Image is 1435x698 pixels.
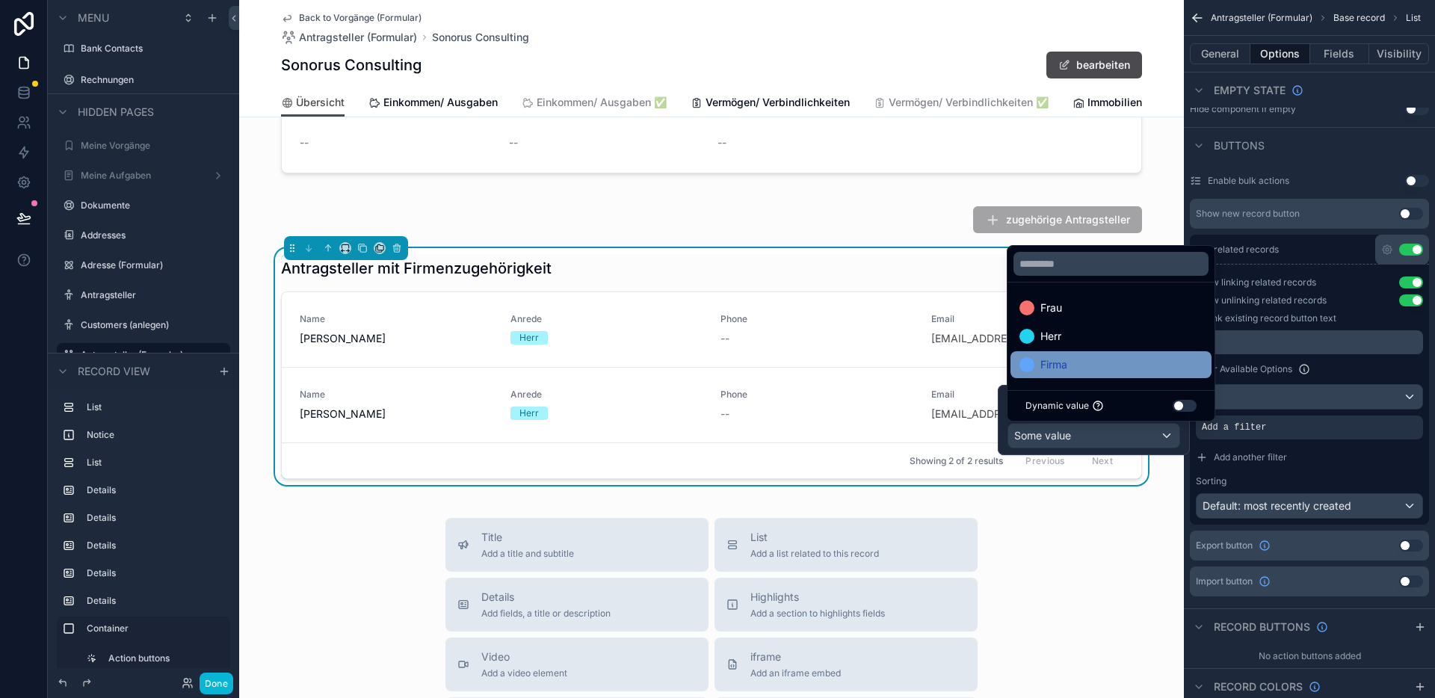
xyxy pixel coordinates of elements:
label: Action buttons [108,652,221,664]
a: Rechnungen [81,74,227,86]
button: Visibility [1369,43,1429,64]
span: Default: most recently created [1203,499,1351,512]
div: No action buttons added [1184,644,1435,668]
label: Sorting [1196,475,1226,487]
span: -- [720,331,729,346]
div: scrollable content [48,389,239,668]
label: Antragsteller (Formular) [81,349,221,361]
h1: Sonorus Consulting [281,55,422,75]
span: Name [300,313,493,325]
div: scrollable content [1196,330,1423,354]
label: List [87,457,224,469]
a: Übersicht [281,89,345,117]
label: Edit related records [1196,244,1279,256]
label: Addresses [81,229,227,241]
span: Back to Vorgänge (Formular) [299,12,422,24]
div: Herr [519,331,539,345]
label: Adresse (Formular) [81,259,227,271]
span: Highlights [750,590,885,605]
a: Sonorus Consulting [432,30,529,45]
span: Frau [1040,299,1062,317]
a: [EMAIL_ADDRESS][DOMAIN_NAME] [931,331,1111,346]
label: Unlink existing record button text [1196,312,1336,324]
a: Back to Vorgänge (Formular) [281,12,422,24]
label: Enable bulk actions [1208,175,1289,187]
button: HighlightsAdd a section to highlights fields [715,578,978,631]
span: Buttons [1214,138,1265,153]
span: Herr [1040,327,1061,345]
span: Add a title and subtitle [481,548,574,560]
label: Meine Vorgänge [81,140,227,152]
span: Einkommen/ Ausgaben ✅ [537,95,667,110]
label: Details [87,567,224,579]
span: Antragsteller (Formular) [1211,12,1312,24]
span: Export button [1196,540,1253,552]
span: Record buttons [1214,620,1310,634]
label: Container [87,623,224,634]
h1: Antragsteller mit Firmenzugehörigkeit [281,258,552,279]
label: Antragsteller [81,289,227,301]
span: Name [300,389,493,401]
span: Video [481,649,567,664]
label: Meine Aufgaben [81,170,206,182]
button: General [1190,43,1250,64]
span: Menu [78,10,109,25]
span: iframe [750,649,841,664]
span: Empty state [1214,83,1286,98]
label: Notice [87,429,224,441]
span: List [750,530,879,545]
span: Anrede [510,389,703,401]
span: Übersicht [296,95,345,110]
span: Einkommen/ Ausgaben [383,95,498,110]
span: Add fields, a title or description [481,608,611,620]
button: Done [200,673,233,694]
button: VideoAdd a video element [445,637,709,691]
span: Details [481,590,611,605]
span: Add a section to highlights fields [750,608,885,620]
a: Dokumente [81,200,227,211]
span: Record view [78,364,150,379]
label: Allow linking related records [1196,277,1316,288]
span: List [1406,12,1421,24]
button: Fields [1310,43,1370,64]
span: Firma [1040,356,1067,374]
span: Add a filter [1202,421,1266,433]
a: Einkommen/ Ausgaben [368,89,498,119]
span: Phone [720,313,913,325]
button: Add another filter [1196,445,1423,469]
a: Name[PERSON_NAME]AnredeHerrPhone--Email[EMAIL_ADDRESS][DOMAIN_NAME] [282,292,1141,367]
button: DetailsAdd fields, a title or description [445,578,709,631]
span: Anrede [510,313,703,325]
label: Details [87,512,224,524]
a: [EMAIL_ADDRESS][DOMAIN_NAME] [931,407,1111,421]
label: Details [87,540,224,552]
button: iframeAdd an iframe embed [715,637,978,691]
span: Base record [1333,12,1385,24]
span: Hidden pages [78,105,154,120]
span: Antragsteller (Formular) [299,30,417,45]
span: Email [931,389,1124,401]
span: Title [481,530,574,545]
button: Default: most recently created [1196,493,1423,519]
label: Allow unlinking related records [1196,294,1327,306]
span: [PERSON_NAME] [300,331,493,346]
span: Add another filter [1214,451,1287,463]
label: Details [87,595,224,607]
label: Customers (anlegen) [81,319,227,331]
span: Vermögen/ Verbindlichkeiten ✅ [889,95,1049,110]
span: -- [720,407,729,421]
a: Einkommen/ Ausgaben ✅ [522,89,667,119]
button: TitleAdd a title and subtitle [445,518,709,572]
label: Filter Available Options [1196,363,1292,375]
a: Bank Contacts [81,43,227,55]
span: Phone [720,389,913,401]
a: Antragsteller (Formular) [281,30,417,45]
button: Options [1250,43,1310,64]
